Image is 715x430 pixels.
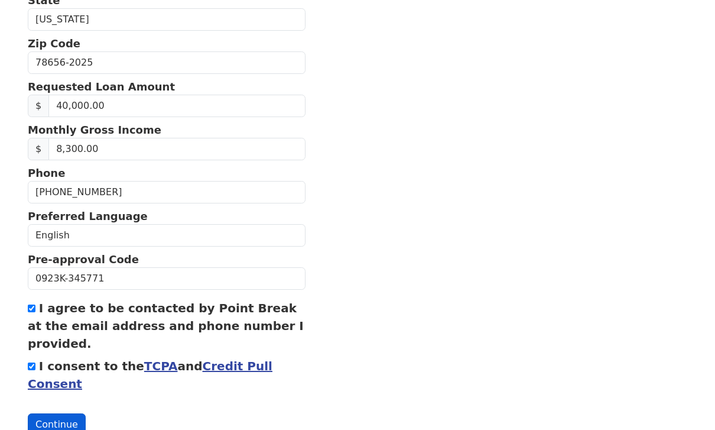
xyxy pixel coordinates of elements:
[28,181,305,203] input: Phone
[28,301,304,351] label: I agree to be contacted by Point Break at the email address and phone number I provided.
[28,37,80,50] strong: Zip Code
[28,138,49,160] span: $
[28,95,49,117] span: $
[48,138,305,160] input: Monthly Gross Income
[48,95,305,117] input: Requested Loan Amount
[28,253,139,266] strong: Pre-approval Code
[28,267,305,290] input: Pre-approval Code
[28,51,305,74] input: Zip Code
[28,359,272,391] label: I consent to the and
[28,122,305,138] p: Monthly Gross Income
[28,167,65,179] strong: Phone
[28,210,148,222] strong: Preferred Language
[144,359,178,373] a: TCPA
[28,80,175,93] strong: Requested Loan Amount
